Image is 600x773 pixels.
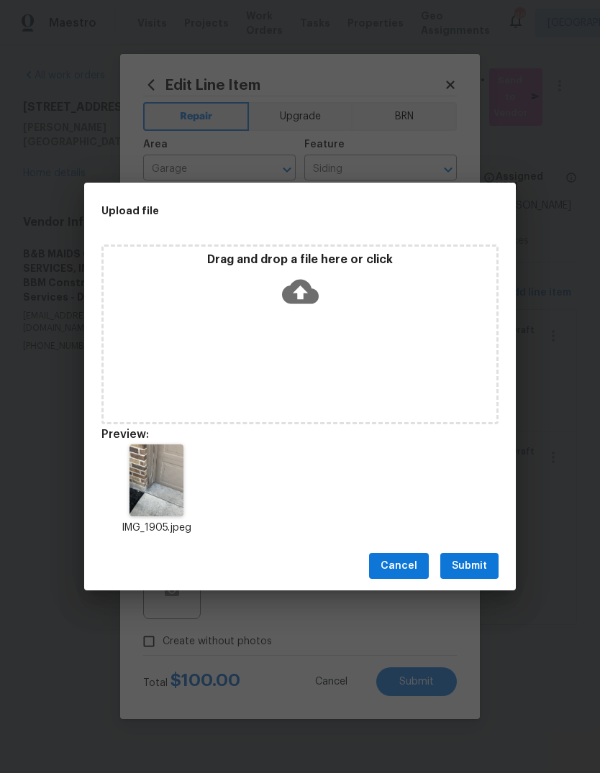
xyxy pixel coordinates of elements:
[369,553,429,580] button: Cancel
[129,444,183,516] img: 2Q==
[381,557,417,575] span: Cancel
[452,557,487,575] span: Submit
[101,521,211,536] p: IMG_1905.jpeg
[104,252,496,267] p: Drag and drop a file here or click
[101,203,434,219] h2: Upload file
[440,553,499,580] button: Submit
